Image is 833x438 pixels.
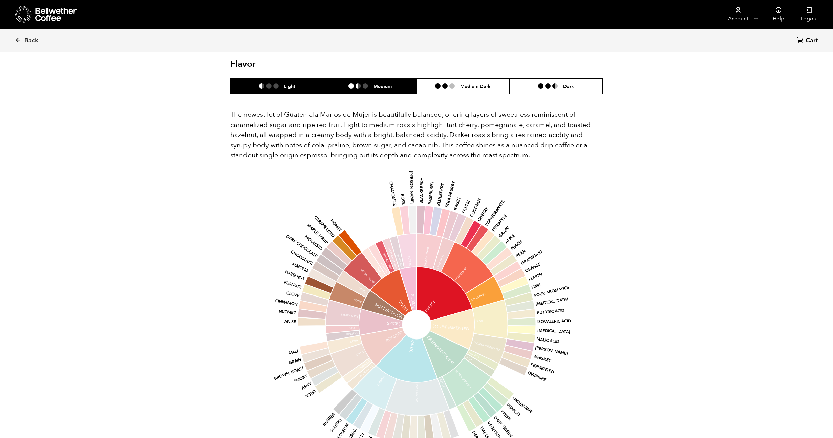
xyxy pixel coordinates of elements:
[563,83,574,89] h6: Dark
[460,83,491,89] h6: Medium-Dark
[284,83,295,89] h6: Light
[806,37,818,45] span: Cart
[24,37,38,45] span: Back
[797,36,819,45] a: Cart
[373,83,392,89] h6: Medium
[230,59,355,69] h2: Flavor
[230,110,603,160] p: The newest lot of Guatemala Manos de Mujer is beautifully balanced, offering layers of sweetness ...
